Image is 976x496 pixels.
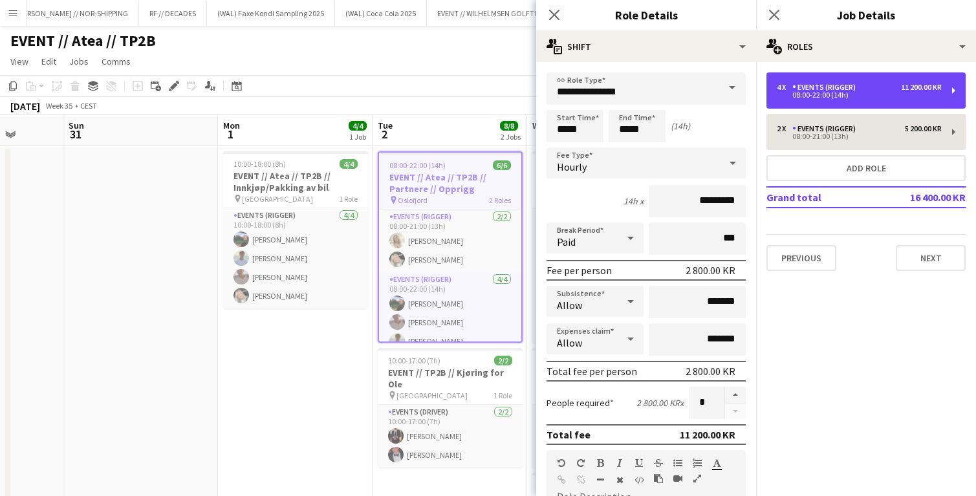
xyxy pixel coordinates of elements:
[379,210,521,272] app-card-role: Events (Rigger)2/208:00-21:00 (13h)[PERSON_NAME][PERSON_NAME]
[596,458,605,468] button: Bold
[596,475,605,485] button: Horizontal Line
[557,235,576,248] span: Paid
[500,121,518,131] span: 8/8
[636,397,684,409] div: 2 800.00 KR x
[615,475,624,485] button: Clear Formatting
[340,159,358,169] span: 4/4
[376,127,393,142] span: 2
[223,151,368,308] app-job-card: 10:00-18:00 (8h)4/4EVENT // Atea // TP2B // Innkjøp/Pakking av bil [GEOGRAPHIC_DATA]1 RoleEvents ...
[532,348,677,468] app-job-card: 09:00-17:00 (8h)2/2EVENT // TP2B // Kjøring for Ole [GEOGRAPHIC_DATA]1 RoleEvents (Driver)2/209:0...
[725,387,746,404] button: Increase
[389,160,446,170] span: 08:00-22:00 (14h)
[634,458,644,468] button: Underline
[10,100,40,113] div: [DATE]
[69,56,89,67] span: Jobs
[792,124,861,133] div: Events (Rigger)
[557,160,587,173] span: Hourly
[41,56,56,67] span: Edit
[766,187,884,208] td: Grand total
[896,245,966,271] button: Next
[349,132,366,142] div: 1 Job
[242,194,313,204] span: [GEOGRAPHIC_DATA]
[489,195,511,205] span: 2 Roles
[501,132,521,142] div: 2 Jobs
[378,120,393,131] span: Tue
[80,101,97,111] div: CEST
[532,367,677,390] h3: EVENT // TP2B // Kjøring for Ole
[532,151,677,343] app-job-card: 08:00-22:00 (14h)6/6EVENT // Atea // TP2B // Partnere // Opprigg Oslofjord1 RoleEvents (Rigger)6/...
[530,127,549,142] span: 3
[654,458,663,468] button: Strikethrough
[102,56,131,67] span: Comms
[576,458,585,468] button: Redo
[378,348,523,468] app-job-card: 10:00-17:00 (7h)2/2EVENT // TP2B // Kjøring for Ole [GEOGRAPHIC_DATA]1 RoleEvents (Driver)2/210:0...
[5,53,34,70] a: View
[398,195,428,205] span: Oslofjord
[536,6,756,23] h3: Role Details
[69,120,84,131] span: Sun
[766,155,966,181] button: Add role
[756,31,976,62] div: Roles
[378,405,523,468] app-card-role: Events (Driver)2/210:00-17:00 (7h)[PERSON_NAME][PERSON_NAME]
[905,124,942,133] div: 5 200.00 KR
[379,171,521,195] h3: EVENT // Atea // TP2B // Partnere // Opprigg
[349,121,367,131] span: 4/4
[396,391,468,400] span: [GEOGRAPHIC_DATA]
[686,264,735,277] div: 2 800.00 KR
[557,336,582,349] span: Allow
[378,367,523,390] h3: EVENT // TP2B // Kjøring for Ole
[43,101,75,111] span: Week 35
[10,31,156,50] h1: EVENT // Atea // TP2B
[223,208,368,308] app-card-role: Events (Rigger)4/410:00-18:00 (8h)[PERSON_NAME][PERSON_NAME][PERSON_NAME][PERSON_NAME]
[223,170,368,193] h3: EVENT // Atea // TP2B // Innkjøp/Pakking av bil
[233,159,286,169] span: 10:00-18:00 (8h)
[536,31,756,62] div: Shift
[493,391,512,400] span: 1 Role
[557,458,566,468] button: Undo
[693,473,702,484] button: Fullscreen
[673,473,682,484] button: Insert video
[67,127,84,142] span: 31
[139,1,207,26] button: RF // DECADES
[557,299,582,312] span: Allow
[339,194,358,204] span: 1 Role
[388,356,440,365] span: 10:00-17:00 (7h)
[64,53,94,70] a: Jobs
[10,56,28,67] span: View
[615,458,624,468] button: Italic
[223,120,240,131] span: Mon
[494,356,512,365] span: 2/2
[532,208,677,346] app-card-role: Events (Rigger)6/608:00-22:00 (14h)[PERSON_NAME][PERSON_NAME][PERSON_NAME][PERSON_NAME][PERSON_NA...
[532,405,677,468] app-card-role: Events (Driver)2/209:00-17:00 (8h)[PERSON_NAME][PERSON_NAME]
[96,53,136,70] a: Comms
[680,428,735,441] div: 11 200.00 KR
[427,1,580,26] button: EVENT // WILHELMSEN GOLFTURNERING
[777,124,792,133] div: 2 x
[766,245,836,271] button: Previous
[884,187,966,208] td: 16 400.00 KR
[547,428,591,441] div: Total fee
[686,365,735,378] div: 2 800.00 KR
[532,170,677,193] h3: EVENT // Atea // TP2B // Partnere // Opprigg
[792,83,861,92] div: Events (Rigger)
[547,397,614,409] label: People required
[547,365,637,378] div: Total fee per person
[901,83,942,92] div: 11 200.00 KR
[777,133,942,140] div: 08:00-21:00 (13h)
[335,1,427,26] button: (WAL) Coca Cola 2025
[493,160,511,170] span: 6/6
[634,475,644,485] button: HTML Code
[378,151,523,343] app-job-card: 08:00-22:00 (14h)6/6EVENT // Atea // TP2B // Partnere // Opprigg Oslofjord2 RolesEvents (Rigger)2...
[777,83,792,92] div: 4 x
[693,458,702,468] button: Ordered List
[624,195,644,207] div: 14h x
[532,120,549,131] span: Wed
[207,1,335,26] button: (WAL) Faxe Kondi Sampling 2025
[221,127,240,142] span: 1
[756,6,976,23] h3: Job Details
